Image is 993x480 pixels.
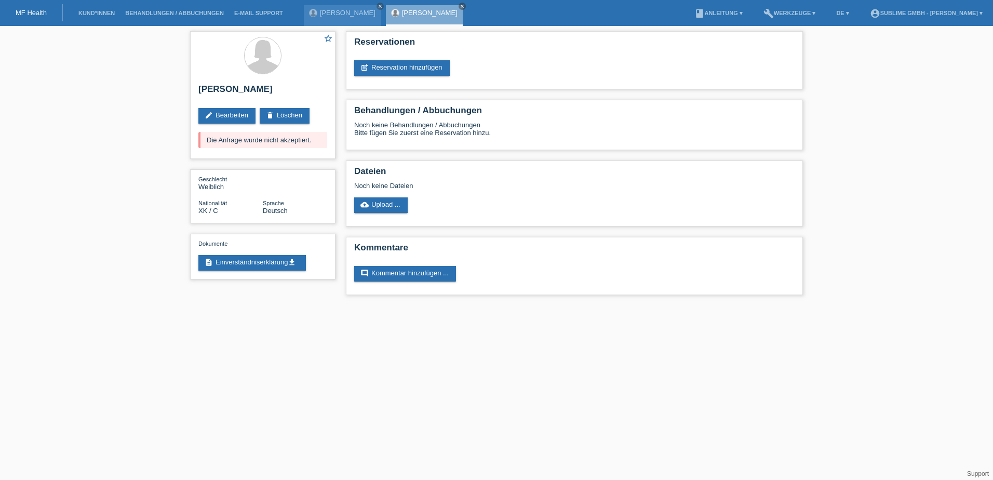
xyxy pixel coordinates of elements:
i: account_circle [870,8,880,19]
div: Die Anfrage wurde nicht akzeptiert. [198,132,327,148]
a: star_border [324,34,333,45]
a: E-Mail Support [229,10,288,16]
h2: Reservationen [354,37,795,52]
span: Deutsch [263,207,288,215]
i: close [460,4,465,9]
i: cloud_upload [360,201,369,209]
a: deleteLöschen [260,108,310,124]
h2: Behandlungen / Abbuchungen [354,105,795,121]
a: buildWerkzeuge ▾ [758,10,821,16]
a: close [377,3,384,10]
i: comment [360,269,369,277]
i: post_add [360,63,369,72]
span: Sprache [263,200,284,206]
span: Geschlecht [198,176,227,182]
i: description [205,258,213,266]
i: book [694,8,705,19]
h2: [PERSON_NAME] [198,84,327,100]
div: Noch keine Dateien [354,182,672,190]
i: get_app [288,258,296,266]
a: descriptionEinverständniserklärungget_app [198,255,306,271]
div: Weiblich [198,175,263,191]
a: close [459,3,466,10]
a: DE ▾ [831,10,854,16]
a: post_addReservation hinzufügen [354,60,450,76]
a: Behandlungen / Abbuchungen [120,10,229,16]
a: cloud_uploadUpload ... [354,197,408,213]
a: Support [967,470,989,477]
a: account_circleSublime GmbH - [PERSON_NAME] ▾ [865,10,988,16]
i: close [378,4,383,9]
h2: Dateien [354,166,795,182]
a: MF Health [16,9,47,17]
a: Kund*innen [73,10,120,16]
a: bookAnleitung ▾ [689,10,748,16]
span: Nationalität [198,200,227,206]
span: Kosovo / C / 26.08.1990 [198,207,218,215]
a: editBearbeiten [198,108,256,124]
a: [PERSON_NAME] [320,9,375,17]
i: edit [205,111,213,119]
i: delete [266,111,274,119]
a: [PERSON_NAME] [402,9,458,17]
div: Noch keine Behandlungen / Abbuchungen Bitte fügen Sie zuerst eine Reservation hinzu. [354,121,795,144]
i: star_border [324,34,333,43]
h2: Kommentare [354,243,795,258]
i: build [763,8,774,19]
span: Dokumente [198,241,227,247]
a: commentKommentar hinzufügen ... [354,266,456,282]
